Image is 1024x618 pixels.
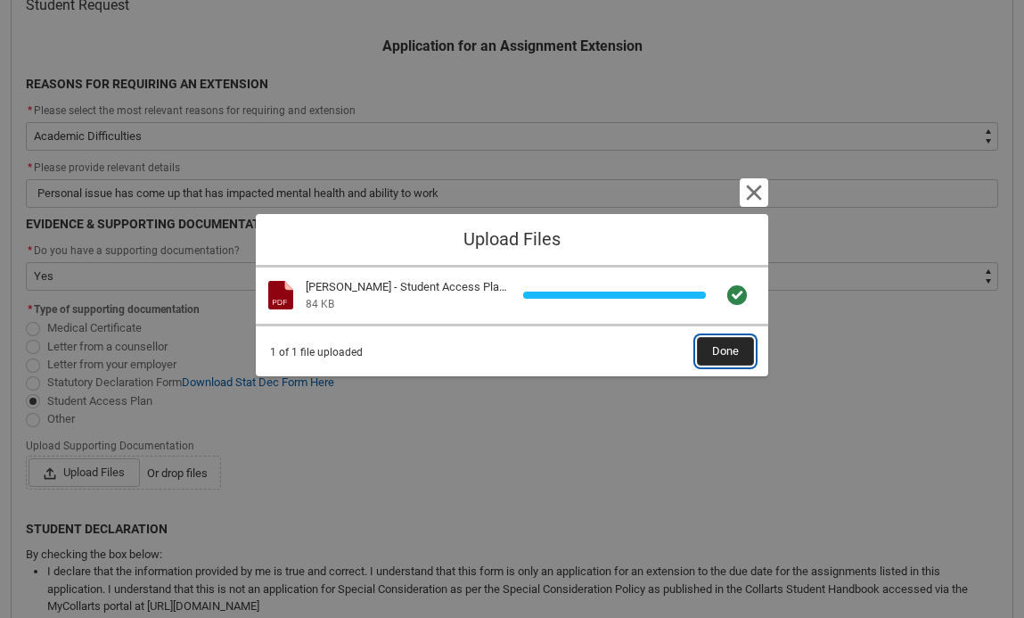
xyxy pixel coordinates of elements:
button: Done [697,337,754,366]
span: Done [712,338,739,365]
h1: Upload Files [270,228,754,251]
span: KB [321,298,334,310]
span: 1 of 1 file uploaded [270,337,363,360]
div: [PERSON_NAME] - Student Access Plan (1).docx.pdf [306,278,512,296]
span: 84 [306,298,318,310]
button: Cancel and close [740,178,768,207]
